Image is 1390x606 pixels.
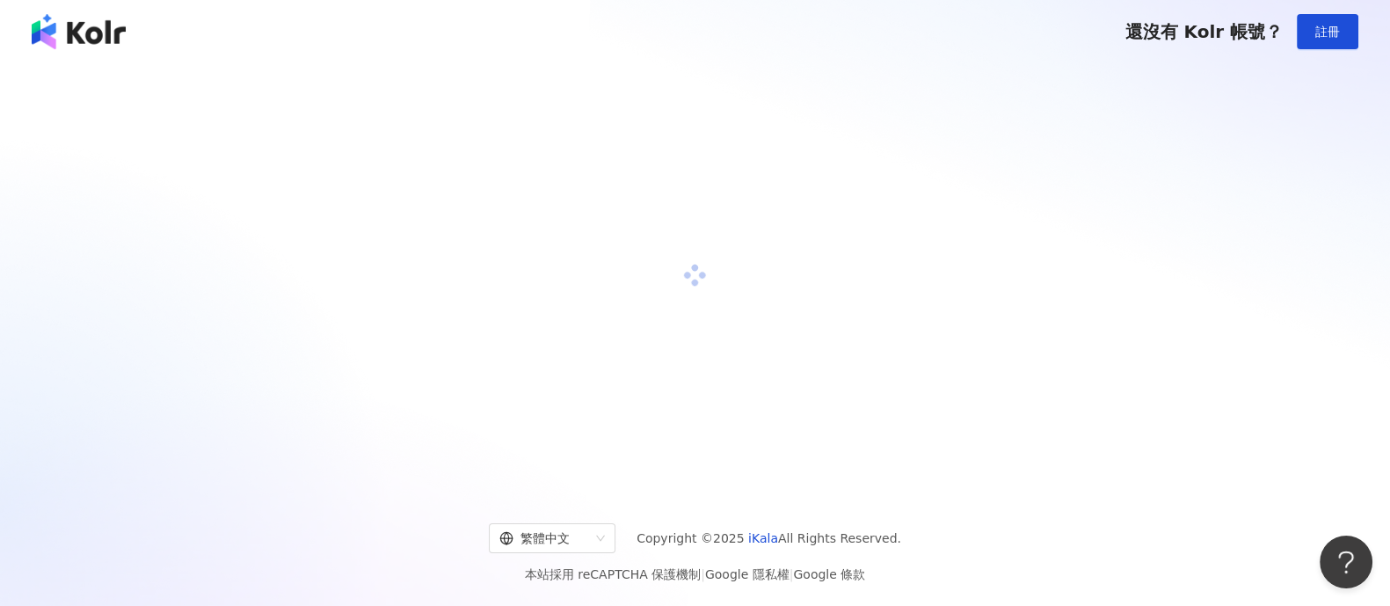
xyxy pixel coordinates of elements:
span: | [701,567,705,581]
span: 註冊 [1315,25,1340,39]
img: logo [32,14,126,49]
span: 本站採用 reCAPTCHA 保護機制 [525,564,865,585]
span: | [790,567,794,581]
div: 繁體中文 [499,524,589,552]
span: Copyright © 2025 All Rights Reserved. [637,528,901,549]
span: 還沒有 Kolr 帳號？ [1124,21,1283,42]
button: 註冊 [1297,14,1358,49]
a: iKala [748,531,778,545]
iframe: Help Scout Beacon - Open [1320,536,1372,588]
a: Google 隱私權 [705,567,790,581]
a: Google 條款 [793,567,865,581]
